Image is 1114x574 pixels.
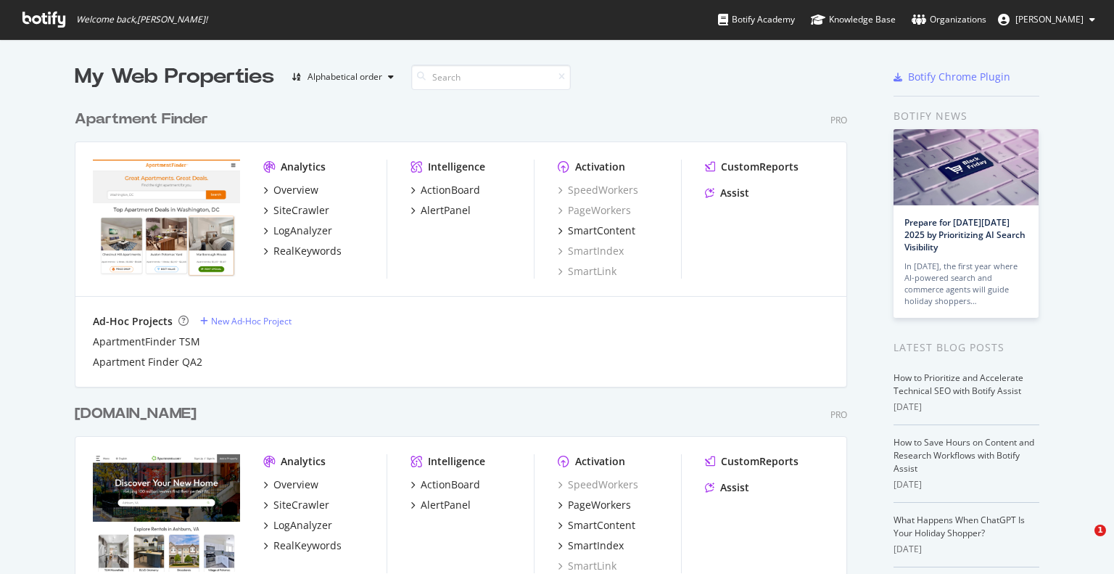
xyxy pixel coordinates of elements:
a: How to Prioritize and Accelerate Technical SEO with Botify Assist [894,372,1023,397]
div: ActionBoard [421,183,480,197]
button: [PERSON_NAME] [986,8,1107,31]
div: AlertPanel [421,498,471,512]
div: SmartContent [568,224,635,238]
a: AlertPanel [410,498,471,512]
div: Analytics [281,160,326,174]
input: Search [411,65,571,90]
div: Alphabetical order [308,73,382,81]
div: RealKeywords [273,244,342,258]
div: In [DATE], the first year where AI-powered search and commerce agents will guide holiday shoppers… [904,261,1028,307]
a: PageWorkers [558,498,631,512]
button: Alphabetical order [286,65,400,89]
div: Apartment Finder [75,109,208,130]
div: RealKeywords [273,538,342,553]
a: Overview [263,183,318,197]
div: ActionBoard [421,477,480,492]
a: CustomReports [705,454,799,469]
div: SmartContent [568,518,635,533]
div: Analytics [281,454,326,469]
div: Assist [720,480,749,495]
a: SmartIndex [558,244,624,258]
div: SiteCrawler [273,203,329,218]
div: Intelligence [428,454,485,469]
img: apartmentfinder.com [93,160,240,277]
div: Assist [720,186,749,200]
a: [DOMAIN_NAME] [75,403,202,425]
div: Knowledge Base [811,12,896,27]
img: apartments.com [93,454,240,572]
div: [DOMAIN_NAME] [75,403,197,425]
a: Prepare for [DATE][DATE] 2025 by Prioritizing AI Search Visibility [904,216,1026,253]
div: Botify Chrome Plugin [908,70,1010,84]
a: SmartIndex [558,538,624,553]
a: AlertPanel [410,203,471,218]
iframe: Intercom live chat [1065,525,1099,559]
span: 1 [1094,525,1106,536]
div: New Ad-Hoc Project [211,315,292,327]
a: Overview [263,477,318,492]
a: PageWorkers [558,203,631,218]
div: Organizations [912,12,986,27]
div: PageWorkers [568,498,631,512]
a: Assist [705,480,749,495]
a: ActionBoard [410,477,480,492]
a: How to Save Hours on Content and Research Workflows with Botify Assist [894,436,1034,475]
div: My Web Properties [75,62,274,91]
span: Welcome back, [PERSON_NAME] ! [76,14,207,25]
div: LogAnalyzer [273,518,332,533]
a: CustomReports [705,160,799,174]
a: Apartment Finder QA2 [93,355,202,369]
div: AlertPanel [421,203,471,218]
img: Prepare for Black Friday 2025 by Prioritizing AI Search Visibility [894,129,1039,205]
a: LogAnalyzer [263,224,332,238]
a: Assist [705,186,749,200]
div: Activation [575,160,625,174]
div: Overview [273,477,318,492]
a: SmartLink [558,559,616,573]
a: SpeedWorkers [558,183,638,197]
a: SmartContent [558,518,635,533]
div: Pro [830,114,847,126]
div: Botify Academy [718,12,795,27]
div: Overview [273,183,318,197]
a: Apartment Finder [75,109,214,130]
div: Latest Blog Posts [894,340,1039,356]
a: Botify Chrome Plugin [894,70,1010,84]
a: SiteCrawler [263,203,329,218]
div: Pro [830,409,847,421]
a: SpeedWorkers [558,477,638,492]
a: What Happens When ChatGPT Is Your Holiday Shopper? [894,514,1025,539]
div: CustomReports [721,454,799,469]
a: SmartLink [558,264,616,279]
div: Botify news [894,108,1039,124]
div: CustomReports [721,160,799,174]
a: LogAnalyzer [263,518,332,533]
a: New Ad-Hoc Project [200,315,292,327]
span: Craig Harkins [1015,13,1084,25]
div: Intelligence [428,160,485,174]
a: SiteCrawler [263,498,329,512]
div: Ad-Hoc Projects [93,314,173,329]
div: [DATE] [894,543,1039,556]
a: SmartContent [558,224,635,238]
a: ActionBoard [410,183,480,197]
div: SiteCrawler [273,498,329,512]
div: [DATE] [894,401,1039,414]
div: SmartIndex [568,538,624,553]
div: Activation [575,454,625,469]
a: RealKeywords [263,538,342,553]
a: RealKeywords [263,244,342,258]
a: ApartmentFinder TSM [93,335,200,349]
div: [DATE] [894,478,1039,491]
div: LogAnalyzer [273,224,332,238]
